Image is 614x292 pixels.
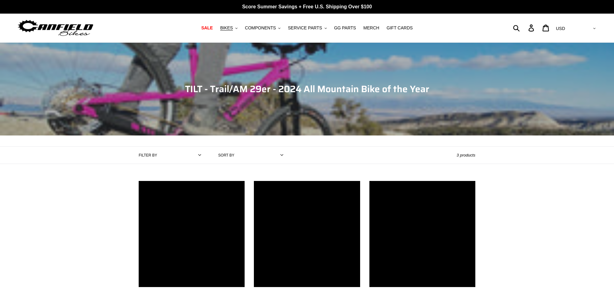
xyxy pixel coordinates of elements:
[242,24,284,32] button: COMPONENTS
[334,25,356,31] span: GG PARTS
[217,24,241,32] button: BIKES
[220,25,233,31] span: BIKES
[364,25,379,31] span: MERCH
[456,153,475,157] span: 3 products
[285,24,330,32] button: SERVICE PARTS
[387,25,413,31] span: GIFT CARDS
[17,18,94,38] img: Canfield Bikes
[331,24,359,32] a: GG PARTS
[218,152,234,158] label: Sort by
[139,152,157,158] label: Filter by
[288,25,322,31] span: SERVICE PARTS
[245,25,276,31] span: COMPONENTS
[185,82,429,96] span: TILT - Trail/AM 29er - 2024 All Mountain Bike of the Year
[201,25,213,31] span: SALE
[198,24,216,32] a: SALE
[384,24,416,32] a: GIFT CARDS
[360,24,382,32] a: MERCH
[516,21,532,35] input: Search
